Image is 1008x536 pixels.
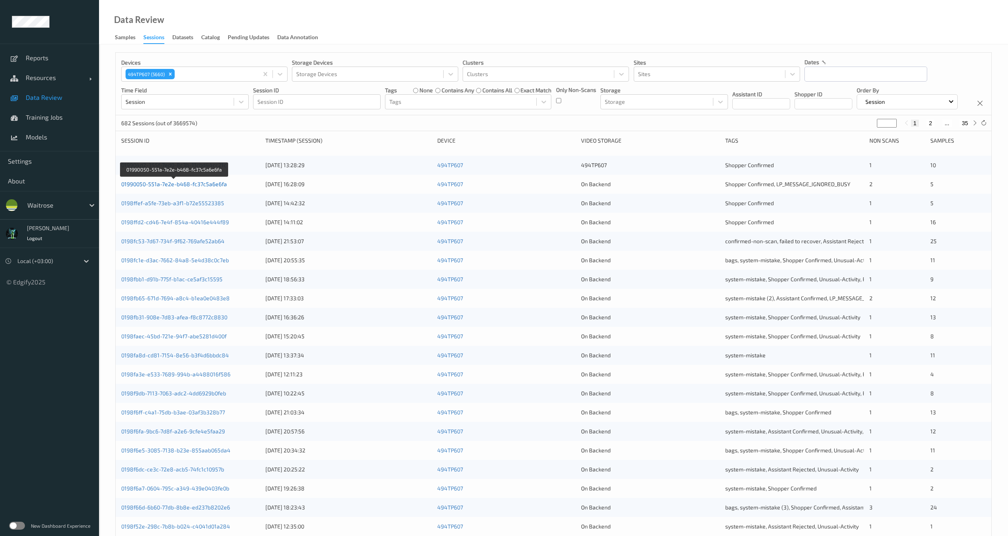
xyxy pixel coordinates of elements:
[121,523,230,530] a: 0198f52e-298c-7b8b-b024-c4041d01a284
[581,313,720,321] div: On Backend
[911,120,919,127] button: 1
[725,295,955,301] span: system-mistake (2), Assistant Confirmed, LP_MESSAGE_IGNORED_BUSY, Unusual-Activity (2)
[437,314,463,320] a: 494TP607
[121,86,249,94] p: Time Field
[437,371,463,378] a: 494TP607
[265,161,432,169] div: [DATE] 13:28:29
[121,219,229,225] a: 0198ffd2-cd46-7e4f-854a-40416e444f89
[930,137,986,145] div: Samples
[581,351,720,359] div: On Backend
[437,428,463,435] a: 494TP607
[437,276,463,282] a: 494TP607
[869,333,872,340] span: 1
[265,408,432,416] div: [DATE] 21:03:34
[581,332,720,340] div: On Backend
[795,90,852,98] p: Shopper ID
[265,237,432,245] div: [DATE] 21:53:07
[265,218,432,226] div: [DATE] 14:11:02
[930,466,934,473] span: 2
[725,447,875,454] span: bags, system-mistake, Shopper Confirmed, Unusual-Activity
[725,162,774,168] span: Shopper Confirmed
[869,428,872,435] span: 1
[121,276,223,282] a: 0198fbb1-d91b-775f-b1ac-ce5af3c15595
[437,409,463,416] a: 494TP607
[265,180,432,188] div: [DATE] 16:28:09
[265,484,432,492] div: [DATE] 19:26:38
[581,180,720,188] div: On Backend
[419,86,433,94] label: none
[930,181,934,187] span: 5
[228,32,277,43] a: Pending Updates
[201,33,220,43] div: Catalog
[869,409,872,416] span: 1
[930,409,936,416] span: 13
[926,120,934,127] button: 2
[869,162,872,168] span: 1
[725,428,908,435] span: system-mistake, Assistant Confirmed, Unusual-Activity, Picklist item alert
[121,390,226,397] a: 0198f9db-7113-7063-adc2-4dd6929b0feb
[581,389,720,397] div: On Backend
[437,219,463,225] a: 494TP607
[265,446,432,454] div: [DATE] 20:34:32
[482,86,512,94] label: contains all
[581,161,720,169] div: 494TP607
[869,352,872,359] span: 1
[725,390,906,397] span: system-mistake, Shopper Confirmed, Unusual-Activity, Picklist item alert
[265,332,432,340] div: [DATE] 15:20:45
[725,485,817,492] span: system-mistake, Shopper Confirmed
[143,33,164,44] div: Sessions
[265,389,432,397] div: [DATE] 10:22:45
[930,447,935,454] span: 11
[930,295,936,301] span: 12
[437,238,463,244] a: 494TP607
[292,59,458,67] p: Storage Devices
[121,409,225,416] a: 0198f6ff-c4a1-75db-b3ae-03af3b328b77
[437,162,463,168] a: 494TP607
[265,504,432,511] div: [DATE] 18:23:43
[265,427,432,435] div: [DATE] 20:57:56
[930,371,934,378] span: 4
[930,428,936,435] span: 12
[863,98,888,106] p: Session
[277,32,326,43] a: Data Annotation
[126,69,166,79] div: 494TP607 (5660)
[172,33,193,43] div: Datasets
[725,371,906,378] span: system-mistake, Shopper Confirmed, Unusual-Activity, Picklist item alert
[581,275,720,283] div: On Backend
[930,200,934,206] span: 5
[581,218,720,226] div: On Backend
[437,257,463,263] a: 494TP607
[725,466,859,473] span: system-mistake, Assistant Rejected, Unusual-Activity
[869,314,872,320] span: 1
[143,32,172,44] a: Sessions
[581,504,720,511] div: On Backend
[121,466,224,473] a: 0198f6dc-ce3c-72e8-acb5-74fc1c10957b
[172,32,201,43] a: Datasets
[437,504,463,511] a: 494TP607
[869,295,873,301] span: 2
[869,238,872,244] span: 1
[437,485,463,492] a: 494TP607
[437,295,463,301] a: 494TP607
[121,137,260,145] div: Session ID
[725,181,850,187] span: Shopper Confirmed, LP_MESSAGE_IGNORED_BUSY
[121,504,230,511] a: 0198f66d-6b60-77db-8b8e-ed237b8202e6
[265,370,432,378] div: [DATE] 12:11:23
[437,352,463,359] a: 494TP607
[581,465,720,473] div: On Backend
[869,390,872,397] span: 1
[869,219,872,225] span: 1
[930,162,936,168] span: 10
[725,137,864,145] div: Tags
[804,58,819,66] p: dates
[121,295,230,301] a: 0198fb65-671d-7694-a8c4-b1ea0e0483e8
[437,466,463,473] a: 494TP607
[253,86,381,94] p: Session ID
[121,59,288,67] p: Devices
[277,33,318,43] div: Data Annotation
[121,485,229,492] a: 0198f6a7-0604-795c-a349-439e0403fe0b
[265,351,432,359] div: [DATE] 13:37:34
[725,219,774,225] span: Shopper Confirmed
[201,32,228,43] a: Catalog
[725,200,774,206] span: Shopper Confirmed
